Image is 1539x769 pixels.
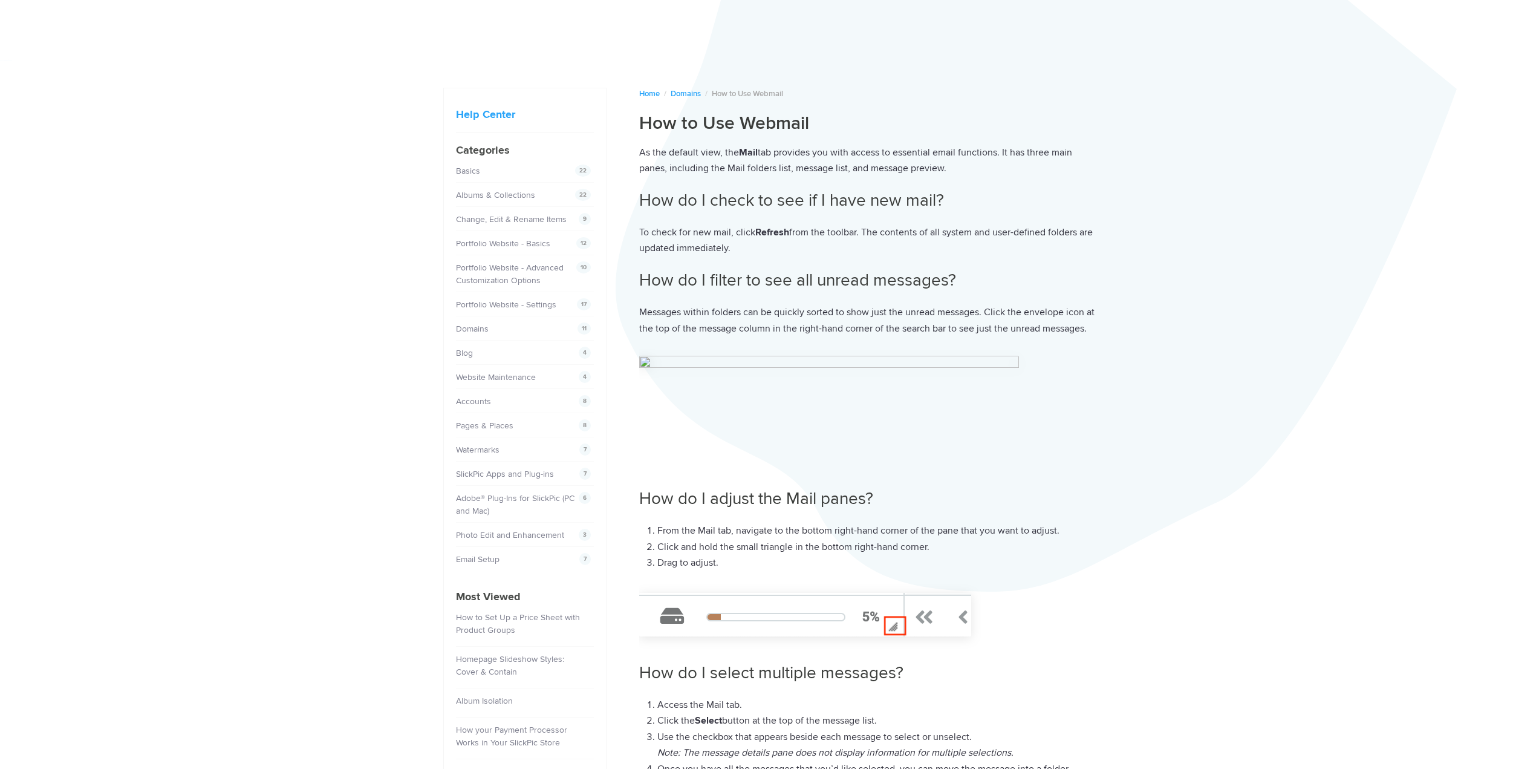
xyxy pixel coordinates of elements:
[579,529,591,541] span: 3
[671,89,701,99] a: Domains
[579,395,591,407] span: 8
[456,324,489,334] a: Domains
[456,396,491,407] a: Accounts
[657,697,1096,713] li: Access the Mail tab.
[639,145,1096,177] p: As the default view, the tab provides you with access to essential email functions. It has three ...
[579,347,591,359] span: 4
[456,554,499,564] a: Email Setup
[657,747,1014,759] em: Note: The message details pane does not display information for multiple selections.
[639,112,1096,135] h1: How to Use Webmail
[456,263,564,286] a: Portfolio Website - Advanced Customization Options
[456,420,513,431] a: Pages & Places
[705,89,708,99] span: /
[664,89,666,99] span: /
[657,555,1096,571] li: Drag to adjust.
[456,530,564,540] a: Photo Edit and Enhancement
[657,713,1096,729] li: Click the button at the top of the message list.
[639,661,1096,685] h2: How do I select multiple messages?
[456,372,536,382] a: Website Maintenance
[712,89,783,99] span: How to Use Webmail
[695,715,722,727] strong: Select
[456,142,594,159] h4: Categories
[575,165,591,177] span: 22
[639,89,660,99] a: Home
[579,553,591,565] span: 7
[739,146,758,159] strong: Mail
[579,468,591,480] span: 7
[456,654,564,677] a: Homepage Slideshow Styles: Cover & Contain
[639,304,1096,336] p: Messages within folders can be quickly sorted to show just the unread messages. Click the envelop...
[576,237,591,249] span: 12
[755,226,789,238] strong: Refresh
[456,214,567,224] a: Change, Edit & Rename Items
[579,419,591,431] span: 8
[456,493,574,516] a: Adobe® Plug-Ins for SlickPic (PC and Mac)
[579,492,591,504] span: 6
[456,445,499,455] a: Watermarks
[657,729,1096,761] li: Use the checkbox that appears beside each message to select or unselect.
[456,108,515,121] a: Help Center
[579,371,591,383] span: 4
[657,523,1096,539] li: From the Mail tab, navigate to the bottom right-hand corner of the pane that you want to adjust.
[456,725,567,748] a: How your Payment Processor Works in Your SlickPic Store
[639,487,1096,511] h2: How do I adjust the Mail panes?
[456,299,556,310] a: Portfolio Website - Settings
[576,261,591,273] span: 10
[579,213,591,225] span: 9
[657,539,1096,555] li: Click and hold the small triangle in the bottom right-hand corner.
[578,322,591,335] span: 11
[639,189,1096,212] h2: How do I check to see if I have new mail?
[456,238,550,249] a: Portfolio Website - Basics
[579,443,591,456] span: 7
[456,348,473,358] a: Blog
[456,589,594,605] h4: Most Viewed
[456,612,580,635] a: How to Set Up a Price Sheet with Product Groups
[456,166,480,176] a: Basics
[639,269,1096,292] h2: How do I filter to see all unread messages?
[577,298,591,310] span: 17
[639,224,1096,257] p: To check for new mail, click from the toolbar. The contents of all system and user-defined folder...
[456,469,554,479] a: SlickPic Apps and Plug-ins
[456,190,535,200] a: Albums & Collections
[575,189,591,201] span: 22
[456,696,513,706] a: Album Isolation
